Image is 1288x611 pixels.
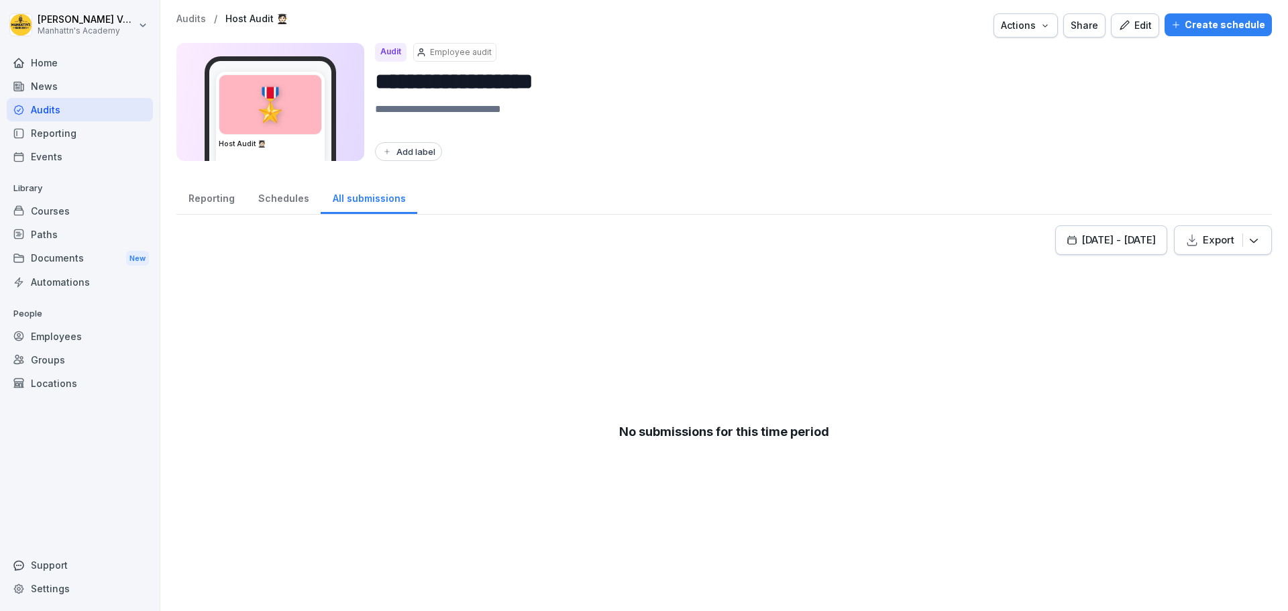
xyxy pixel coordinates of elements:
[7,246,153,271] div: Documents
[1174,225,1272,255] button: Export
[7,577,153,600] a: Settings
[321,180,417,214] a: All submissions
[38,14,136,25] p: [PERSON_NAME] Vanderbeken
[7,303,153,325] p: People
[7,246,153,271] a: DocumentsNew
[1063,13,1106,38] button: Share
[375,142,442,161] button: Add label
[7,199,153,223] a: Courses
[430,46,492,58] p: Employee audit
[246,180,321,214] a: Schedules
[7,270,153,294] a: Automations
[7,348,153,372] a: Groups
[7,553,153,577] div: Support
[994,13,1058,38] button: Actions
[7,74,153,98] a: News
[126,251,149,266] div: New
[176,180,246,214] a: Reporting
[219,75,321,134] div: 🎖️
[1111,13,1159,38] button: Edit
[7,372,153,395] a: Locations
[1001,18,1051,33] div: Actions
[38,26,136,36] p: Manhattn's Academy
[375,43,407,62] div: Audit
[1165,13,1272,36] button: Create schedule
[7,223,153,246] a: Paths
[1118,18,1152,33] div: Edit
[7,325,153,348] a: Employees
[382,146,435,157] div: Add label
[619,423,829,441] p: No submissions for this time period
[1171,17,1265,32] div: Create schedule
[1203,233,1234,247] p: Export
[7,121,153,145] a: Reporting
[225,13,288,25] a: Host Audit 🧑🏻‍🎓
[219,139,322,149] h3: Host Audit 🧑🏻‍🎓
[7,51,153,74] a: Home
[7,145,153,168] a: Events
[214,13,217,25] p: /
[1067,233,1156,247] div: [DATE] - [DATE]
[1071,18,1098,33] div: Share
[7,178,153,199] p: Library
[7,98,153,121] a: Audits
[176,13,206,25] a: Audits
[1055,225,1167,255] button: [DATE] - [DATE]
